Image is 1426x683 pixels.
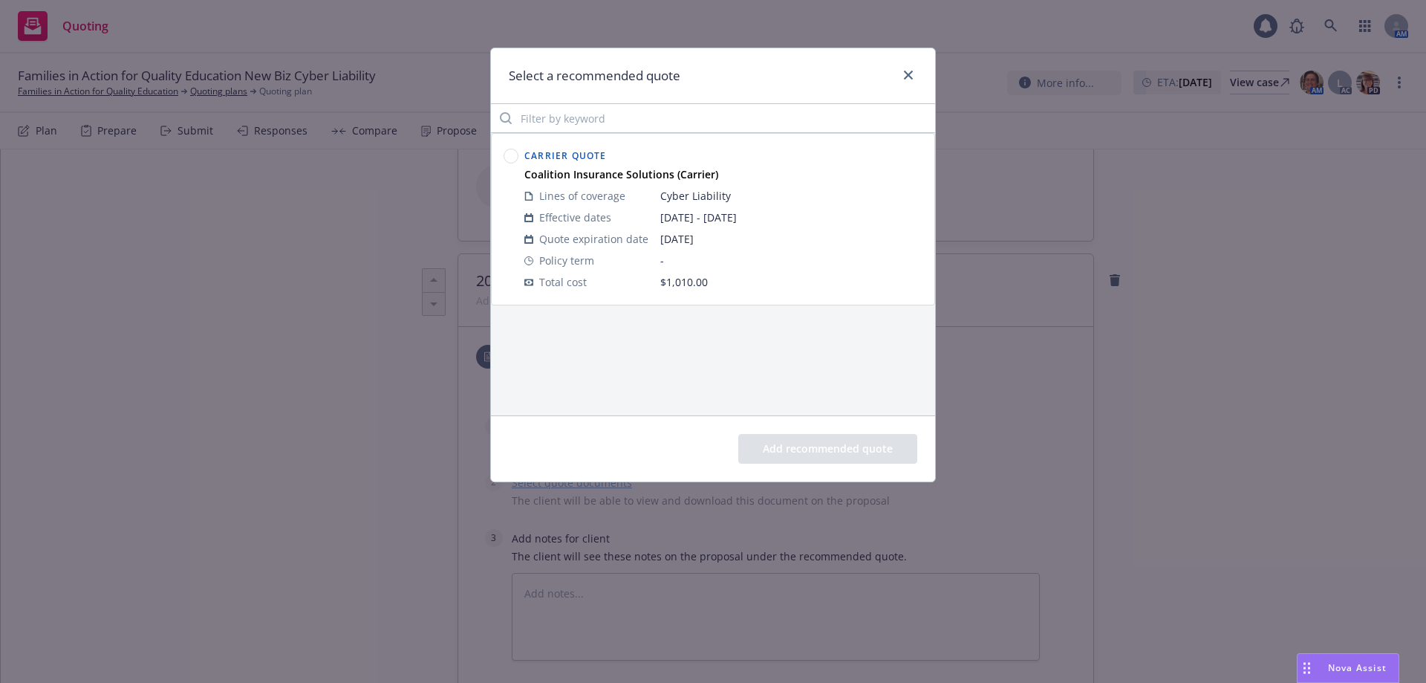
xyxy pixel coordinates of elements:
span: Lines of coverage [539,188,625,204]
span: Cyber Liability [660,188,922,204]
strong: Coalition Insurance Solutions (Carrier) [524,167,718,181]
a: close [899,66,917,84]
span: Quote expiration date [539,231,648,247]
span: - [660,253,922,268]
span: Effective dates [539,210,611,225]
button: Nova Assist [1297,653,1399,683]
span: [DATE] [660,231,922,247]
span: Carrier Quote [524,149,607,162]
span: Nova Assist [1328,661,1387,674]
span: $1,010.00 [660,275,708,289]
input: Filter by keyword [491,103,935,133]
h1: Select a recommended quote [509,66,680,85]
span: Policy term [539,253,594,268]
span: Total cost [539,274,587,290]
span: [DATE] - [DATE] [660,210,922,225]
div: Drag to move [1298,654,1316,682]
